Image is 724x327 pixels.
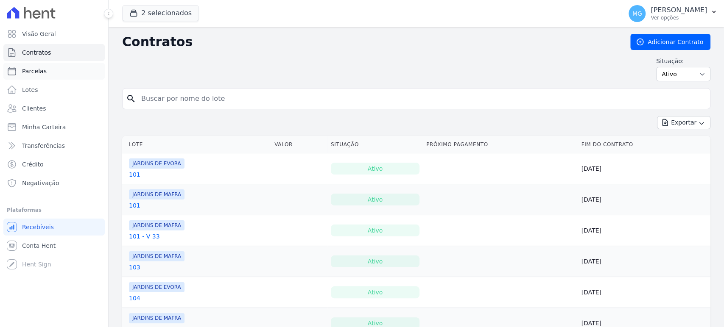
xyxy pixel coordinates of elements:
a: 104 [129,294,140,302]
div: Ativo [331,286,419,298]
div: Plataformas [7,205,101,215]
div: Ativo [331,224,419,236]
a: Contratos [3,44,105,61]
button: MG [PERSON_NAME] Ver opções [622,2,724,25]
a: Visão Geral [3,25,105,42]
span: JARDINS DE MAFRA [129,189,184,200]
td: [DATE] [578,184,710,215]
td: [DATE] [578,246,710,277]
a: 103 [129,263,140,272]
span: Visão Geral [22,30,56,38]
span: Clientes [22,104,46,113]
a: Recebíveis [3,219,105,236]
a: 101 - V 33 [129,232,160,241]
td: [DATE] [578,153,710,184]
a: Conta Hent [3,237,105,254]
a: Clientes [3,100,105,117]
span: Conta Hent [22,241,56,250]
td: [DATE] [578,277,710,308]
th: Valor [271,136,327,153]
th: Próximo Pagamento [423,136,578,153]
i: search [126,94,136,104]
span: Minha Carteira [22,123,66,131]
a: 101 [129,170,140,179]
span: Transferências [22,141,65,150]
label: Situação: [656,57,710,65]
a: Parcelas [3,63,105,80]
button: 2 selecionados [122,5,199,21]
span: Lotes [22,86,38,94]
span: JARDINS DE MAFRA [129,251,184,261]
th: Situação [327,136,423,153]
span: JARDINS DE MAFRA [129,220,184,230]
span: Parcelas [22,67,47,75]
a: Lotes [3,81,105,98]
button: Exportar [657,116,710,129]
a: 101 [129,201,140,210]
a: Minha Carteira [3,119,105,136]
div: Ativo [331,194,419,205]
span: MG [632,11,642,17]
p: [PERSON_NAME] [651,6,707,14]
p: Ver opções [651,14,707,21]
div: Ativo [331,163,419,175]
span: Recebíveis [22,223,54,231]
span: Negativação [22,179,59,187]
a: Transferências [3,137,105,154]
span: Crédito [22,160,44,169]
a: Adicionar Contrato [630,34,710,50]
span: Contratos [22,48,51,57]
h2: Contratos [122,34,617,50]
th: Fim do Contrato [578,136,710,153]
input: Buscar por nome do lote [136,90,707,107]
a: Negativação [3,175,105,191]
th: Lote [122,136,271,153]
a: Crédito [3,156,105,173]
div: Ativo [331,255,419,267]
td: [DATE] [578,215,710,246]
span: JARDINS DE EVORA [129,282,184,292]
span: JARDINS DE MAFRA [129,313,184,323]
span: JARDINS DE EVORA [129,158,184,169]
